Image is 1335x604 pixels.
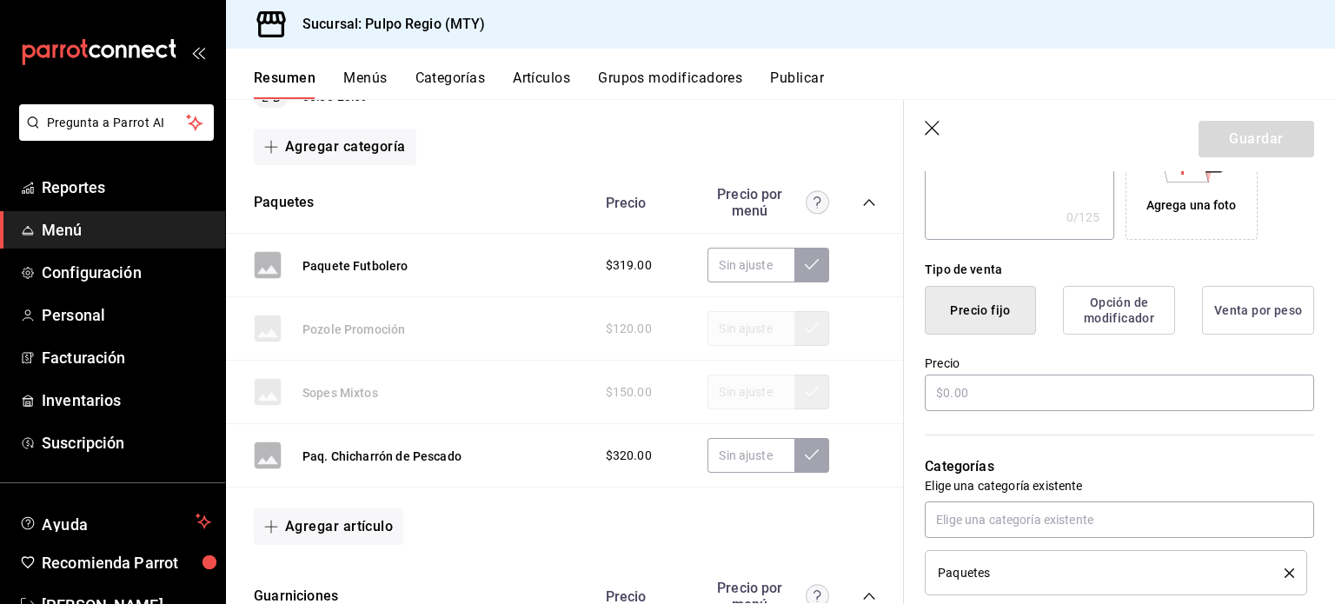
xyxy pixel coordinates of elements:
div: Precio por menú [707,186,829,219]
button: Publicar [770,70,824,99]
input: Sin ajuste [707,248,794,282]
p: Elige una categoría existente [925,477,1314,494]
button: Venta por peso [1202,286,1314,335]
span: Facturación [42,346,211,369]
span: Personal [42,303,211,327]
span: Pregunta a Parrot AI [47,114,187,132]
input: $0.00 [925,375,1314,411]
button: Categorías [415,70,486,99]
button: Agregar artículo [254,508,403,545]
button: Resumen [254,70,315,99]
div: Precio [588,195,700,211]
button: Artículos [513,70,570,99]
input: Sin ajuste [707,438,794,473]
div: 0 /125 [1066,209,1100,226]
h3: Sucursal: Pulpo Regio (MTY) [289,14,486,35]
button: Paquete Futbolero [302,257,408,275]
span: Menú [42,218,211,242]
span: Paquetes [938,567,990,579]
span: $320.00 [606,447,652,465]
span: Ayuda [42,511,189,532]
div: Agrega una foto [1130,112,1253,236]
span: Recomienda Parrot [42,551,211,574]
label: Precio [925,357,1314,369]
button: Grupos modificadores [598,70,742,99]
button: delete [1272,568,1294,578]
button: Precio fijo [925,286,1036,335]
button: collapse-category-row [862,589,876,603]
div: Tipo de venta [925,261,1314,279]
a: Pregunta a Parrot AI [12,126,214,144]
span: Reportes [42,176,211,199]
button: Agregar categoría [254,129,416,165]
span: $319.00 [606,256,652,275]
button: Paq. Chicharrón de Pescado [302,448,462,465]
span: Configuración [42,261,211,284]
button: collapse-category-row [862,196,876,209]
button: Opción de modificador [1063,286,1175,335]
button: open_drawer_menu [191,45,205,59]
button: Pregunta a Parrot AI [19,104,214,141]
p: Categorías [925,456,1314,477]
span: Suscripción [42,431,211,455]
div: Agrega una foto [1146,196,1237,215]
button: Paquetes [254,193,314,213]
span: Inventarios [42,388,211,412]
div: navigation tabs [254,70,1335,99]
input: Elige una categoría existente [925,501,1314,538]
button: Menús [343,70,387,99]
